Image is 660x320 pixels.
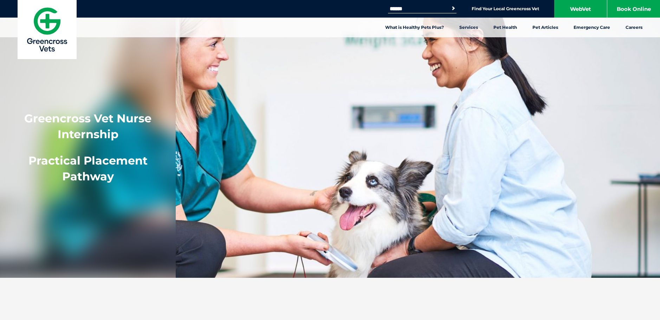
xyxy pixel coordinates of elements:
[377,18,452,37] a: What is Healthy Pets Plus?
[24,111,151,141] strong: Greencross Vet Nurse Internship
[28,154,148,183] span: Practical Placement Pathway
[472,6,539,12] a: Find Your Local Greencross Vet
[450,5,457,12] button: Search
[618,18,650,37] a: Careers
[452,18,486,37] a: Services
[486,18,525,37] a: Pet Health
[566,18,618,37] a: Emergency Care
[525,18,566,37] a: Pet Articles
